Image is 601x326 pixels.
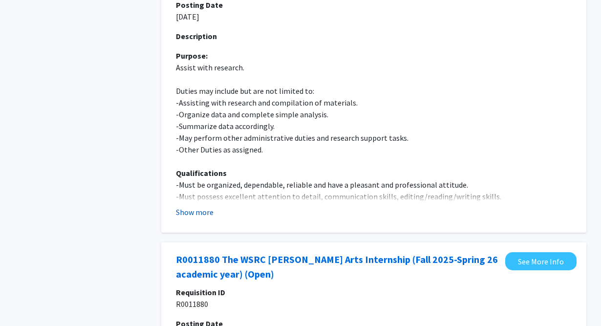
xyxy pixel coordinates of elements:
b: Description [176,31,217,41]
p: [DATE] [176,11,572,22]
p: R0011880 [176,298,572,310]
iframe: Chat [7,282,42,319]
button: Show more [176,206,214,218]
a: Opens in a new tab [505,252,577,270]
p: Assist with research. Duties may include but are not limited to: -Assisting with research and com... [176,50,572,214]
b: Requisition ID [176,287,225,297]
b: Qualifications [176,168,227,178]
a: Opens in a new tab [176,252,500,282]
b: Purpose: [176,51,208,61]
